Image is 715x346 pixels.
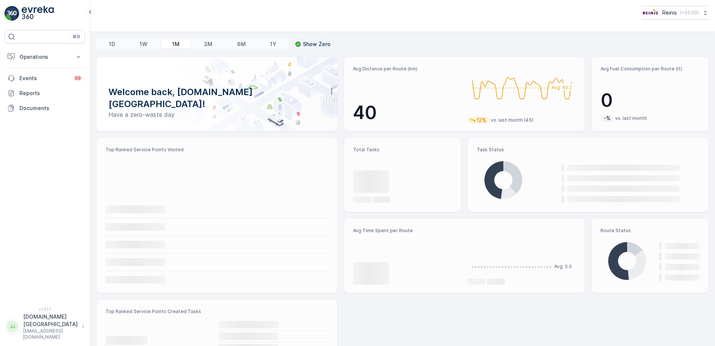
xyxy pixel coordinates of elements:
p: Total Tasks [353,147,452,153]
p: 99 [75,75,81,81]
p: Reports [19,89,82,97]
p: Task Status [477,147,700,153]
p: Operations [19,53,70,61]
p: Reinis [662,9,677,16]
span: v 1.51.1 [4,307,85,312]
p: Welcome back, [DOMAIN_NAME][GEOGRAPHIC_DATA]! [108,86,325,110]
button: Reinis(+02:00) [642,6,709,19]
p: Avg Time Spent per Route [353,228,461,234]
p: 1M [172,40,179,48]
p: [EMAIL_ADDRESS][DOMAIN_NAME] [23,328,78,340]
p: Avg Distance per Route (km) [353,66,461,72]
p: 12% [476,116,487,124]
a: Reports [4,86,85,101]
p: 3M [204,40,212,48]
img: Reinis-Logo-Vrijstaand_Tekengebied-1-copy2_aBO4n7j.png [642,9,659,17]
div: JJ [6,321,18,333]
button: JJ[DOMAIN_NAME][GEOGRAPHIC_DATA][EMAIL_ADDRESS][DOMAIN_NAME] [4,313,85,340]
p: vs. last month (45) [491,117,533,123]
p: vs. last month [615,115,647,121]
a: Documents [4,101,85,116]
p: 1W [139,40,147,48]
p: [DOMAIN_NAME][GEOGRAPHIC_DATA] [23,313,78,328]
p: ⌘B [73,34,80,40]
p: 1D [109,40,115,48]
p: 6M [237,40,246,48]
p: 40 [353,101,461,124]
a: Events99 [4,71,85,86]
p: -% [603,115,611,122]
p: 0 [601,89,700,112]
p: Avg Fuel Consumption per Route (lt) [601,66,700,72]
p: Top Ranked Service Points Visited [105,147,328,153]
p: Show Zero [303,40,331,48]
p: Top Ranked Service Points Created Tasks [105,309,328,315]
p: Events [19,75,69,82]
img: logo_light-DOdMpM7g.png [22,6,54,21]
p: Route Status [601,228,700,234]
p: Have a zero-waste day [108,110,325,119]
img: logo [4,6,19,21]
p: Documents [19,104,82,112]
p: 1Y [270,40,276,48]
p: ( +02:00 ) [680,10,699,16]
button: Operations [4,49,85,64]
